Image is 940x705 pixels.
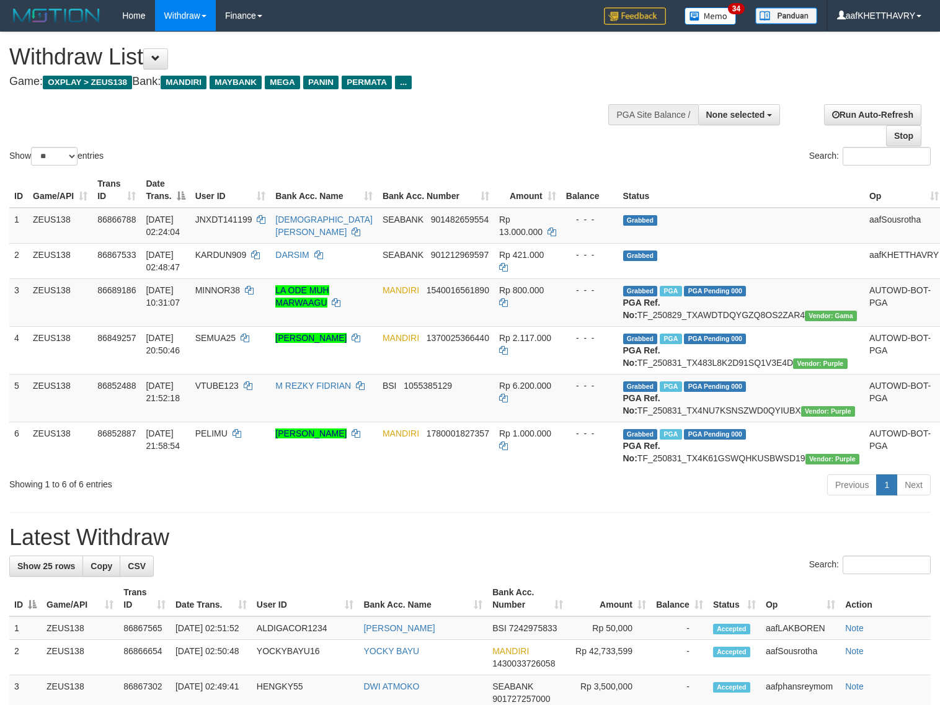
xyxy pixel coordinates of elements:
span: Vendor URL: https://trx4.1velocity.biz [801,406,855,417]
span: 86852488 [97,381,136,391]
span: MANDIRI [383,428,419,438]
input: Search: [843,147,931,166]
label: Show entries [9,147,104,166]
span: [DATE] 10:31:07 [146,285,180,308]
span: Copy [91,561,112,571]
span: 86849257 [97,333,136,343]
div: - - - [566,249,613,261]
span: None selected [706,110,765,120]
b: PGA Ref. No: [623,345,660,368]
a: [PERSON_NAME] [363,623,435,633]
span: MANDIRI [161,76,206,89]
td: 1 [9,616,42,640]
span: [DATE] 21:52:18 [146,381,180,403]
span: [DATE] 02:24:04 [146,215,180,237]
span: [DATE] 21:58:54 [146,428,180,451]
span: Grabbed [623,381,658,392]
span: MINNOR38 [195,285,240,295]
b: PGA Ref. No: [623,393,660,415]
td: Rp 42,733,599 [568,640,651,675]
span: Accepted [713,647,750,657]
span: CSV [128,561,146,571]
span: Grabbed [623,334,658,344]
th: Date Trans.: activate to sort column ascending [171,581,252,616]
div: PGA Site Balance / [608,104,698,125]
td: 86867565 [118,616,171,640]
td: TF_250831_TX4K61GSWQHKUSBWSD19 [618,422,864,469]
span: Vendor URL: https://trx31.1velocity.biz [805,311,857,321]
th: Op: activate to sort column ascending [761,581,840,616]
span: Copy 1055385129 to clipboard [404,381,452,391]
span: Accepted [713,682,750,693]
td: [DATE] 02:51:52 [171,616,252,640]
th: ID [9,172,28,208]
a: Note [845,681,864,691]
td: TF_250831_TX4NU7KSNSZWD0QYIUBX [618,374,864,422]
select: Showentries [31,147,78,166]
th: Bank Acc. Number: activate to sort column ascending [487,581,568,616]
th: Bank Acc. Number: activate to sort column ascending [378,172,494,208]
td: ZEUS138 [28,374,92,422]
h4: Game: Bank: [9,76,614,88]
a: DWI ATMOKO [363,681,419,691]
span: Copy 1780001827357 to clipboard [427,428,489,438]
span: Rp 13.000.000 [499,215,543,237]
h1: Withdraw List [9,45,614,69]
span: 34 [728,3,745,14]
a: LA ODE MUH MARWAAGU [275,285,329,308]
th: User ID: activate to sort column ascending [190,172,271,208]
span: Grabbed [623,286,658,296]
a: [PERSON_NAME] [275,428,347,438]
a: [PERSON_NAME] [275,333,347,343]
th: Game/API: activate to sort column ascending [28,172,92,208]
span: PGA Pending [684,286,746,296]
button: None selected [698,104,781,125]
td: TF_250831_TX483L8K2D91SQ1V3E4D [618,326,864,374]
span: Rp 6.200.000 [499,381,551,391]
span: Copy 1430033726058 to clipboard [492,658,555,668]
a: 1 [876,474,897,495]
input: Search: [843,556,931,574]
a: Next [897,474,931,495]
span: Accepted [713,624,750,634]
span: PELIMU [195,428,228,438]
div: - - - [566,427,613,440]
td: ZEUS138 [42,616,118,640]
span: Copy 901727257000 to clipboard [492,694,550,704]
div: - - - [566,284,613,296]
span: PGA Pending [684,429,746,440]
span: 86866788 [97,215,136,224]
td: - [651,640,708,675]
td: 5 [9,374,28,422]
span: MANDIRI [383,285,419,295]
span: 86867533 [97,250,136,260]
td: [DATE] 02:50:48 [171,640,252,675]
td: 4 [9,326,28,374]
span: Copy 901212969597 to clipboard [431,250,489,260]
h1: Latest Withdraw [9,525,931,550]
span: VTUBE123 [195,381,239,391]
th: Action [840,581,931,616]
th: Status [618,172,864,208]
span: MAYBANK [210,76,262,89]
span: ... [395,76,412,89]
span: Rp 1.000.000 [499,428,551,438]
a: Stop [886,125,921,146]
span: Copy 901482659554 to clipboard [431,215,489,224]
th: Amount: activate to sort column ascending [568,581,651,616]
b: PGA Ref. No: [623,298,660,320]
td: ZEUS138 [28,326,92,374]
span: Vendor URL: https://trx4.1velocity.biz [805,454,859,464]
div: - - - [566,379,613,392]
span: SEABANK [492,681,533,691]
span: Grabbed [623,215,658,226]
span: Copy 7242975833 to clipboard [509,623,557,633]
span: BSI [492,623,507,633]
td: 1 [9,208,28,244]
span: Marked by aafsolysreylen [660,429,681,440]
td: 6 [9,422,28,469]
td: ZEUS138 [42,640,118,675]
a: YOCKY BAYU [363,646,419,656]
th: Status: activate to sort column ascending [708,581,761,616]
span: Copy 1540016561890 to clipboard [427,285,489,295]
